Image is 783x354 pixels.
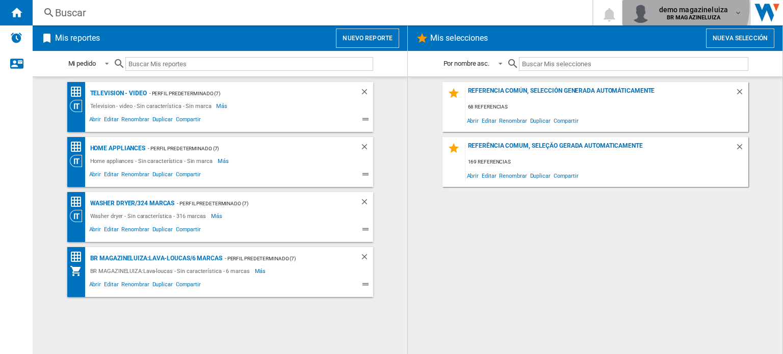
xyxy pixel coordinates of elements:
[443,60,490,67] div: Por nombre asc.
[480,169,498,182] span: Editar
[70,251,88,263] div: Matriz de precios
[360,252,373,265] div: Borrar
[174,280,202,292] span: Compartir
[88,142,146,155] div: Home appliances
[120,170,150,182] span: Renombrar
[88,115,103,127] span: Abrir
[216,100,229,112] span: Más
[174,225,202,237] span: Compartir
[102,225,120,237] span: Editar
[88,210,211,222] div: Washer dryer - Sin característica - 316 marcas
[151,115,174,127] span: Duplicar
[125,57,373,71] input: Buscar Mis reportes
[151,225,174,237] span: Duplicar
[735,87,748,101] div: Borrar
[174,115,202,127] span: Compartir
[529,169,552,182] span: Duplicar
[529,114,552,127] span: Duplicar
[218,155,230,167] span: Más
[145,142,339,155] div: - Perfil predeterminado (7)
[70,210,88,222] div: Visión Categoría
[480,114,498,127] span: Editar
[465,169,481,182] span: Abrir
[53,29,102,48] h2: Mis reportes
[88,280,103,292] span: Abrir
[151,170,174,182] span: Duplicar
[465,142,735,156] div: Referência comum, seleção gerada automaticamente
[465,87,735,101] div: Referencia común, selección generada automáticamente
[10,32,22,44] img: alerts-logo.svg
[174,170,202,182] span: Compartir
[88,225,103,237] span: Abrir
[88,170,103,182] span: Abrir
[70,100,88,112] div: Visión Categoría
[706,29,774,48] button: Nueva selección
[120,280,150,292] span: Renombrar
[659,5,728,15] span: demo magazineluiza
[88,252,222,265] div: BR MAGAZINELUIZA:Lava-loucas/6 marcas
[120,225,150,237] span: Renombrar
[360,87,373,100] div: Borrar
[552,169,580,182] span: Compartir
[88,87,147,100] div: Television - video
[428,29,490,48] h2: Mis selecciones
[88,100,217,112] div: Television - video - Sin característica - Sin marca
[498,114,528,127] span: Renombrar
[120,115,150,127] span: Renombrar
[70,141,88,153] div: Matriz de precios
[360,197,373,210] div: Borrar
[102,115,120,127] span: Editar
[102,280,120,292] span: Editar
[211,210,224,222] span: Más
[336,29,399,48] button: Nuevo reporte
[465,114,481,127] span: Abrir
[667,14,720,21] b: BR MAGAZINELUIZA
[88,155,218,167] div: Home appliances - Sin característica - Sin marca
[519,57,748,71] input: Buscar Mis selecciones
[222,252,340,265] div: - Perfil predeterminado (7)
[88,197,175,210] div: Washer dryer/324 marcas
[552,114,580,127] span: Compartir
[151,280,174,292] span: Duplicar
[70,196,88,208] div: Matriz de precios
[631,3,651,23] img: profile.jpg
[70,86,88,98] div: Matriz de precios
[55,6,566,20] div: Buscar
[70,265,88,277] div: Mi colección
[174,197,339,210] div: - Perfil predeterminado (7)
[360,142,373,155] div: Borrar
[70,155,88,167] div: Visión Categoría
[88,265,255,277] div: BR MAGAZINELUIZA:Lava-loucas - Sin característica - 6 marcas
[735,142,748,156] div: Borrar
[465,101,748,114] div: 68 referencias
[102,170,120,182] span: Editar
[68,60,96,67] div: Mi pedido
[465,156,748,169] div: 169 referencias
[498,169,528,182] span: Renombrar
[255,265,268,277] span: Más
[147,87,340,100] div: - Perfil predeterminado (7)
